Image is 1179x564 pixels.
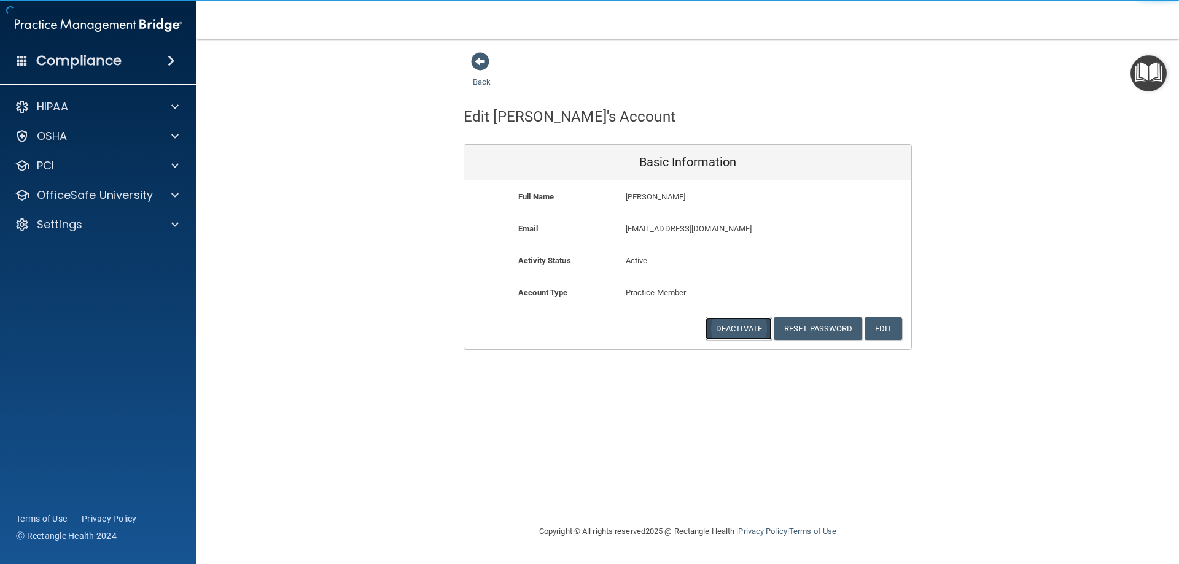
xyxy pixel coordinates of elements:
button: Deactivate [706,317,772,340]
a: Terms of Use [16,512,67,525]
b: Activity Status [518,256,571,265]
span: Ⓒ Rectangle Health 2024 [16,530,117,542]
h4: Compliance [36,52,122,69]
p: OfficeSafe University [37,188,153,203]
h4: Edit [PERSON_NAME]'s Account [464,109,675,125]
b: Email [518,224,538,233]
a: PCI [15,158,179,173]
button: Reset Password [774,317,862,340]
p: [EMAIL_ADDRESS][DOMAIN_NAME] [626,222,822,236]
a: HIPAA [15,99,179,114]
p: Practice Member [626,285,750,300]
a: Privacy Policy [82,512,137,525]
img: PMB logo [15,13,182,37]
p: OSHA [37,129,68,144]
a: OSHA [15,129,179,144]
p: HIPAA [37,99,68,114]
p: PCI [37,158,54,173]
a: Privacy Policy [738,527,787,536]
b: Full Name [518,192,554,201]
a: Settings [15,217,179,232]
div: Copyright © All rights reserved 2025 @ Rectangle Health | | [464,512,912,551]
a: Terms of Use [789,527,836,536]
div: Basic Information [464,145,911,180]
p: [PERSON_NAME] [626,190,822,204]
a: OfficeSafe University [15,188,179,203]
p: Active [626,253,750,268]
b: Account Type [518,288,567,297]
button: Edit [865,317,902,340]
p: Settings [37,217,82,232]
iframe: Drift Widget Chat Controller [967,477,1164,526]
a: Back [473,63,491,87]
button: Open Resource Center [1130,55,1167,91]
